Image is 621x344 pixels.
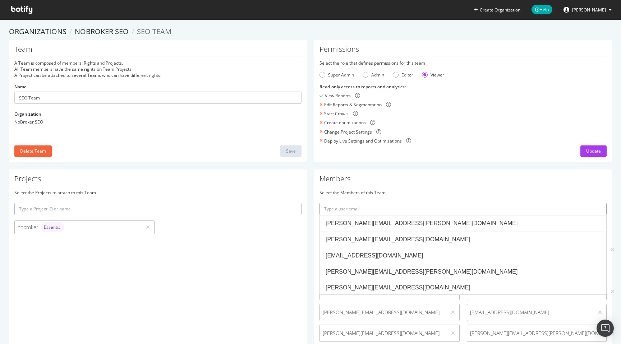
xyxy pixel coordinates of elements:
button: Create Organization [474,6,521,13]
div: Deploy Live Settings and Optimizations [324,138,402,144]
div: View Reports [325,93,351,99]
div: [PERSON_NAME][EMAIL_ADDRESS][DOMAIN_NAME] [326,284,601,292]
div: Save [286,148,296,154]
span: [PERSON_NAME][EMAIL_ADDRESS][DOMAIN_NAME] [323,309,444,316]
div: Super Admin [328,72,354,78]
span: Help [532,5,552,14]
input: Type a Project ID or name [14,203,302,215]
div: Edit Reports & Segmentation [324,102,382,108]
div: [PERSON_NAME][EMAIL_ADDRESS][PERSON_NAME][DOMAIN_NAME] [326,268,601,276]
div: [EMAIL_ADDRESS][DOMAIN_NAME] [326,252,601,260]
span: Bharat Lohakare [572,7,606,13]
div: Change Project Settings [324,129,372,135]
label: Organization [14,111,41,117]
span: [EMAIL_ADDRESS][DOMAIN_NAME] [470,309,591,316]
div: Start Crawls [324,111,349,117]
div: Viewer [422,72,444,78]
div: [PERSON_NAME][EMAIL_ADDRESS][PERSON_NAME][DOMAIN_NAME] [326,219,601,228]
h1: Team [14,45,302,56]
div: A Team is composed of members, Rights and Projects. All Team members have the same rights on Team... [14,60,302,78]
button: [PERSON_NAME] [558,4,617,15]
div: Read-only access to reports and analytics : [319,84,607,90]
a: NoBroker SEO [75,27,129,36]
div: nobroker [18,222,139,232]
div: Delete Team [20,148,46,154]
div: Editor [401,72,413,78]
div: Super Admin [319,72,354,78]
input: Name [14,92,302,104]
div: brand label [41,222,64,232]
div: Select the Members of this Team [319,190,607,196]
div: Admin [363,72,384,78]
span: SEO Team [137,27,171,36]
div: NoBroker SEO [14,119,302,125]
label: Name [14,84,27,90]
button: Save [280,145,302,157]
button: Update [580,145,607,157]
h1: Permissions [319,45,607,56]
div: Select the Projects to attach to this Team [14,190,302,196]
input: Type a user email [319,203,607,215]
div: Create optimizations [324,120,366,126]
a: Organizations [9,27,66,36]
div: Select the role that defines permissions for this team [319,60,607,66]
div: Open Intercom Messenger [597,320,614,337]
ol: breadcrumbs [9,27,612,37]
div: [PERSON_NAME][EMAIL_ADDRESS][DOMAIN_NAME] [326,236,601,244]
h1: Members [319,175,607,186]
div: Editor [393,72,413,78]
div: Viewer [431,72,444,78]
span: [PERSON_NAME][EMAIL_ADDRESS][PERSON_NAME][DOMAIN_NAME] [470,330,604,337]
span: Essential [44,225,61,229]
span: [PERSON_NAME][EMAIL_ADDRESS][DOMAIN_NAME] [323,330,444,337]
button: Delete Team [14,145,52,157]
div: Admin [371,72,384,78]
div: Update [586,148,601,154]
h1: Projects [14,175,302,186]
